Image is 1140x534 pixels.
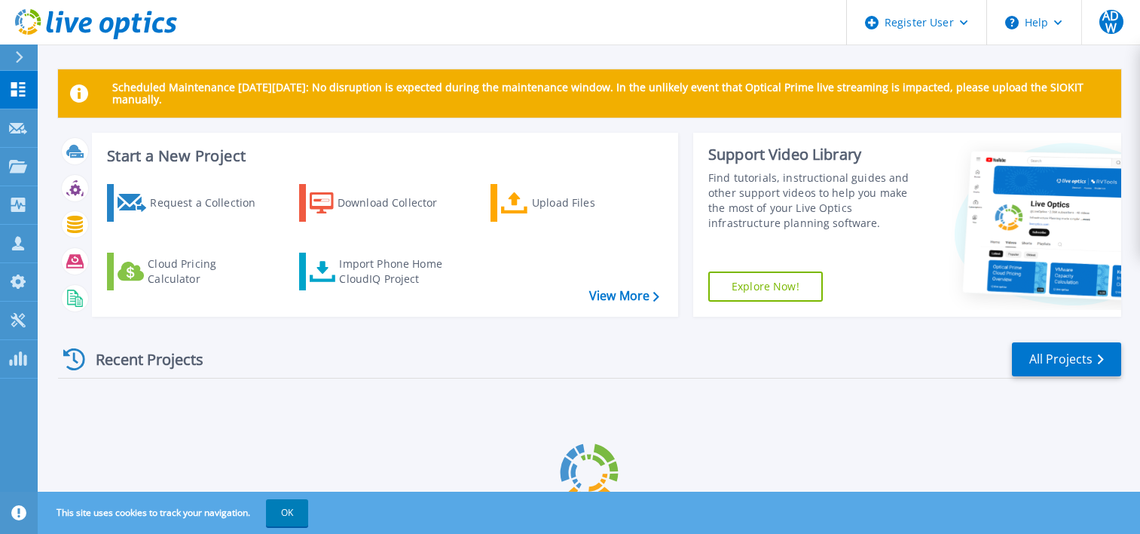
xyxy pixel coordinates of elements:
p: Scheduled Maintenance [DATE][DATE]: No disruption is expected during the maintenance window. In t... [112,81,1109,106]
div: Find tutorials, instructional guides and other support videos to help you make the most of your L... [708,170,923,231]
a: All Projects [1012,342,1121,376]
div: Request a Collection [150,188,270,218]
span: This site uses cookies to track your navigation. [41,499,308,526]
button: OK [266,499,308,526]
span: ADW [1099,10,1123,34]
div: Support Video Library [708,145,923,164]
div: Import Phone Home CloudIQ Project [339,256,457,287]
a: Request a Collection [107,184,275,222]
h3: Start a New Project [107,148,659,164]
div: Cloud Pricing Calculator [148,256,268,287]
a: Download Collector [299,184,467,222]
div: Recent Projects [58,341,224,378]
div: Upload Files [532,188,653,218]
div: Download Collector [338,188,458,218]
a: Explore Now! [708,272,823,302]
a: Cloud Pricing Calculator [107,253,275,290]
a: View More [589,289,659,303]
a: Upload Files [491,184,659,222]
